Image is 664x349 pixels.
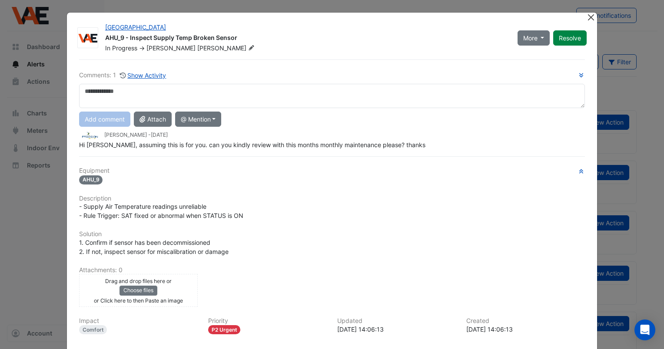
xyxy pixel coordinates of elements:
button: @ Mention [175,112,222,127]
small: [PERSON_NAME] - [104,131,168,139]
h6: Solution [79,230,585,238]
h6: Equipment [79,167,585,174]
button: Close [586,13,595,22]
button: Choose files [120,286,157,295]
span: [PERSON_NAME] [146,44,196,52]
h6: Attachments: 0 [79,267,585,274]
h6: Priority [208,317,327,325]
h6: Updated [337,317,456,325]
span: - Supply Air Temperature readings unreliable - Rule Trigger: SAT fixed or abnormal when STATUS is ON [79,203,243,219]
div: [DATE] 14:06:13 [337,325,456,334]
button: Resolve [553,30,587,46]
span: In Progress [105,44,137,52]
span: Hi [PERSON_NAME], assuming this is for you. can you kindly review with this months monthly mainte... [79,141,425,148]
small: Drag and drop files here or [105,278,172,284]
button: More [518,30,550,46]
h6: Created [466,317,585,325]
div: AHU_9 - Inspect Supply Temp Broken Sensor [105,33,507,44]
button: Attach [134,112,172,127]
small: or Click here to then Paste an image [94,297,183,304]
span: -> [139,44,145,52]
a: [GEOGRAPHIC_DATA] [105,23,166,31]
div: Open Intercom Messenger [634,319,655,340]
span: AHU_9 [79,175,103,184]
img: Precision Group [79,131,101,140]
span: 1. Confirm if sensor has been decommissioned 2. If not, inspect sensor for miscalibration or damage [79,239,229,255]
button: Show Activity [120,70,167,80]
h6: Impact [79,317,198,325]
h6: Description [79,195,585,202]
div: Comments: 1 [79,70,167,80]
span: More [523,33,538,43]
div: [DATE] 14:06:13 [466,325,585,334]
span: 2025-10-07 14:06:13 [151,132,168,138]
span: [PERSON_NAME] [197,44,256,53]
div: P2 Urgent [208,325,241,334]
div: Comfort [79,325,107,334]
img: VAE Group [78,34,98,43]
